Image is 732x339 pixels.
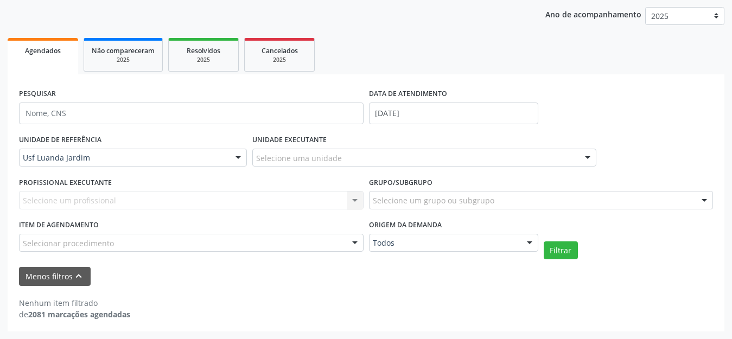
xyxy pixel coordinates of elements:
[19,267,91,286] button: Menos filtroskeyboard_arrow_up
[544,241,578,260] button: Filtrar
[73,270,85,282] i: keyboard_arrow_up
[369,103,538,124] input: Selecione um intervalo
[373,238,516,248] span: Todos
[28,309,130,319] strong: 2081 marcações agendadas
[19,174,112,191] label: PROFISSIONAL EXECUTANTE
[23,152,225,163] span: Usf Luanda Jardim
[262,46,298,55] span: Cancelados
[19,297,130,309] div: Nenhum item filtrado
[19,309,130,320] div: de
[369,174,432,191] label: Grupo/Subgrupo
[19,217,99,234] label: Item de agendamento
[92,46,155,55] span: Não compareceram
[369,86,447,103] label: DATA DE ATENDIMENTO
[252,56,307,64] div: 2025
[19,86,56,103] label: PESQUISAR
[373,195,494,206] span: Selecione um grupo ou subgrupo
[176,56,231,64] div: 2025
[369,217,442,234] label: Origem da demanda
[545,7,641,21] p: Ano de acompanhamento
[252,132,327,149] label: UNIDADE EXECUTANTE
[19,132,101,149] label: UNIDADE DE REFERÊNCIA
[25,46,61,55] span: Agendados
[187,46,220,55] span: Resolvidos
[256,152,342,164] span: Selecione uma unidade
[23,238,114,249] span: Selecionar procedimento
[92,56,155,64] div: 2025
[19,103,364,124] input: Nome, CNS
